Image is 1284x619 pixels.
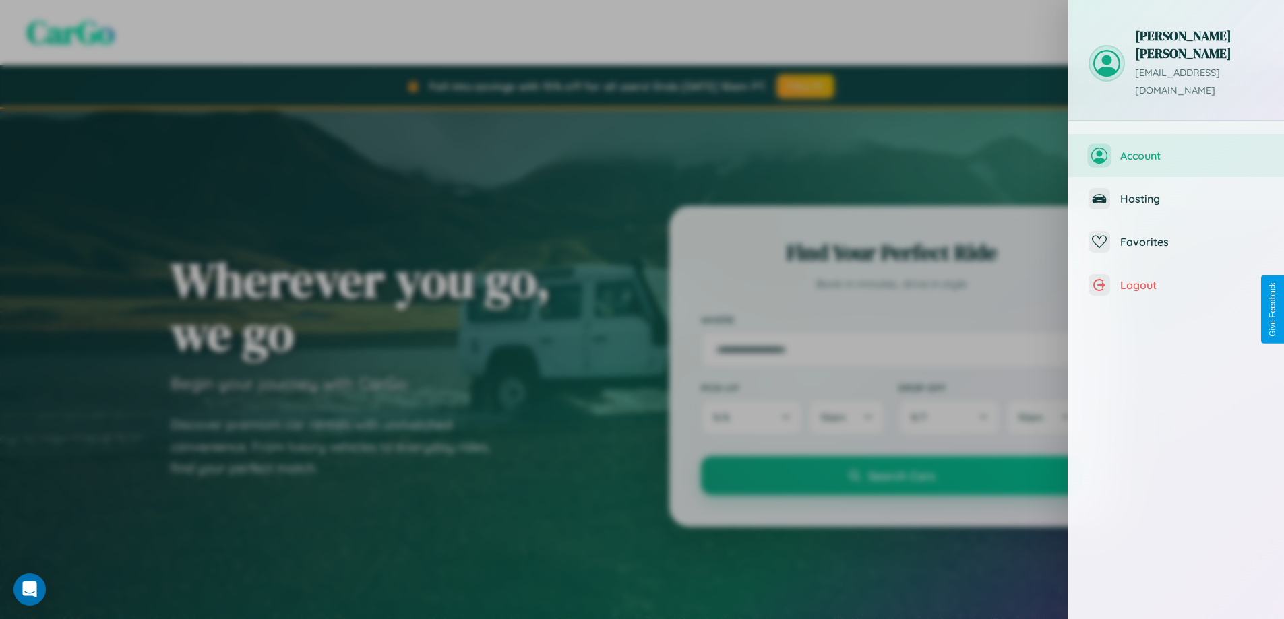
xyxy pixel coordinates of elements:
span: Account [1120,149,1264,162]
div: Open Intercom Messenger [13,573,46,606]
span: Hosting [1120,192,1264,205]
span: Logout [1120,278,1264,292]
div: Give Feedback [1268,282,1277,337]
p: [EMAIL_ADDRESS][DOMAIN_NAME] [1135,65,1264,100]
button: Logout [1068,263,1284,306]
button: Hosting [1068,177,1284,220]
button: Account [1068,134,1284,177]
button: Favorites [1068,220,1284,263]
span: Favorites [1120,235,1264,249]
h3: [PERSON_NAME] [PERSON_NAME] [1135,27,1264,62]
